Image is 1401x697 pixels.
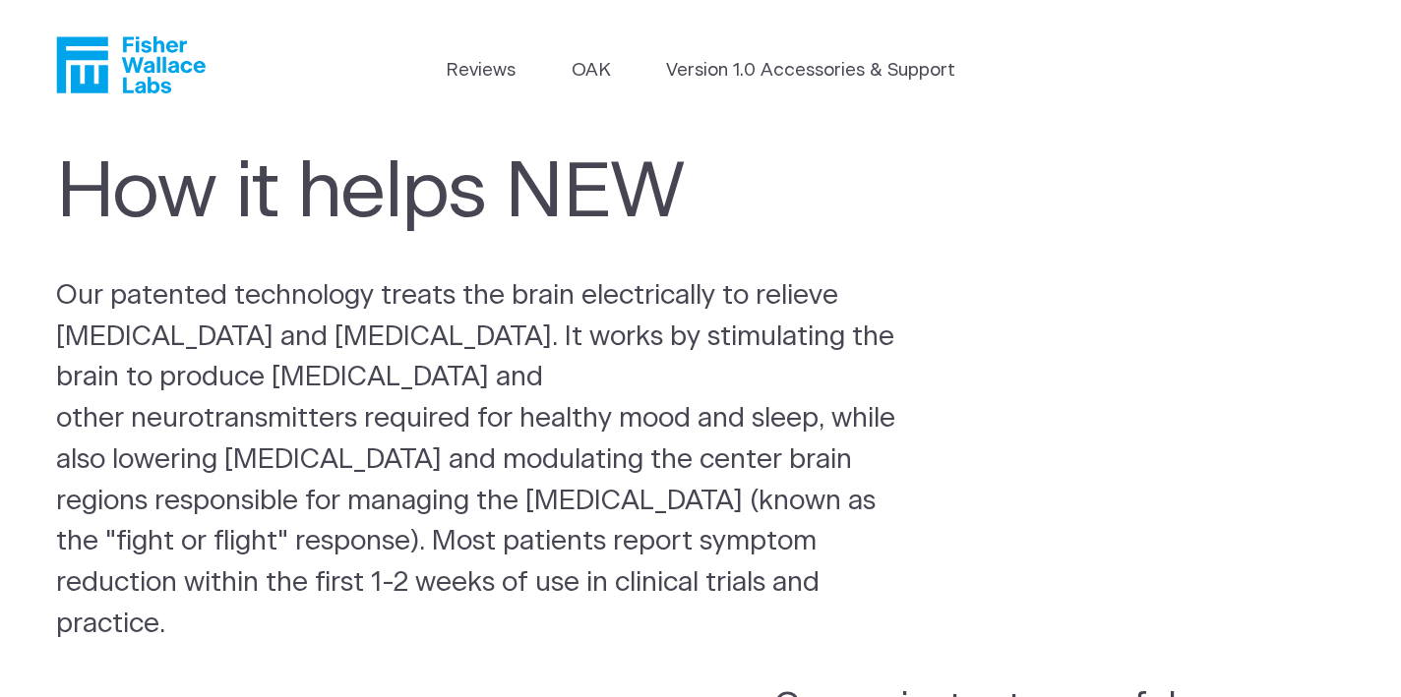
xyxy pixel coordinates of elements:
a: Fisher Wallace [56,36,206,93]
a: Version 1.0 Accessories & Support [666,57,955,85]
h1: How it helps NEW [56,148,875,239]
p: Our patented technology treats the brain electrically to relieve [MEDICAL_DATA] and [MEDICAL_DATA... [56,276,916,646]
a: Reviews [446,57,516,85]
a: OAK [572,57,611,85]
